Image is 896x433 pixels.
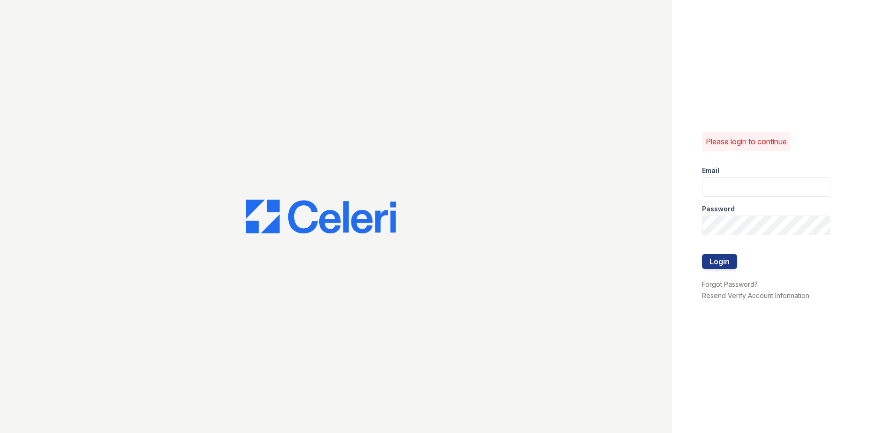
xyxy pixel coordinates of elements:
button: Login [702,254,737,269]
p: Please login to continue [706,136,787,147]
label: Email [702,166,719,175]
img: CE_Logo_Blue-a8612792a0a2168367f1c8372b55b34899dd931a85d93a1a3d3e32e68fde9ad4.png [246,200,396,233]
a: Forgot Password? [702,280,758,288]
a: Resend Verify Account Information [702,291,809,299]
label: Password [702,204,735,214]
